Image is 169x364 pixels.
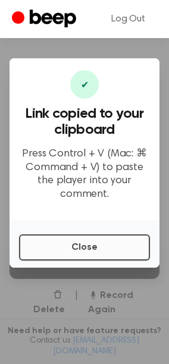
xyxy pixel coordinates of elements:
p: Press Control + V (Mac: ⌘ Command + V) to paste the player into your comment. [19,148,150,201]
button: Close [19,234,150,261]
h3: Link copied to your clipboard [19,106,150,138]
div: ✔ [70,70,99,99]
a: Log Out [99,5,157,33]
a: Beep [12,8,79,31]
